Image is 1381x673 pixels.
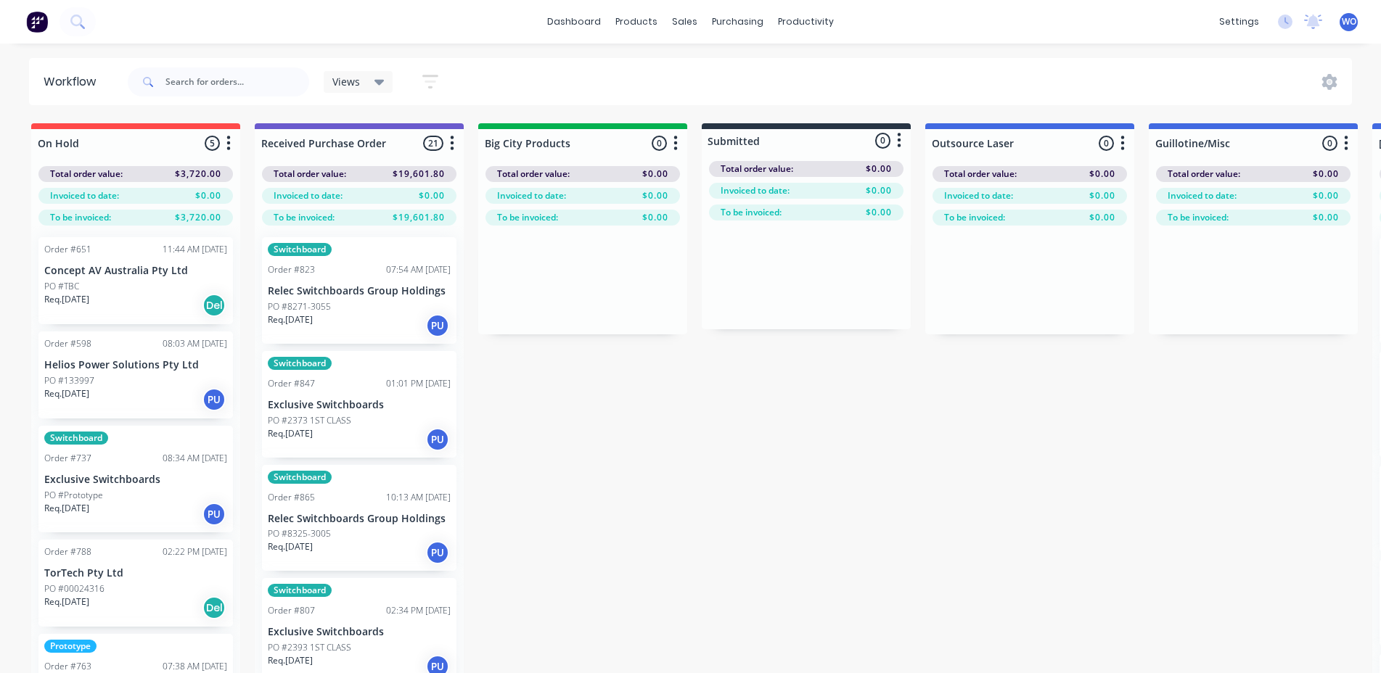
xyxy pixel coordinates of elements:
[642,211,668,224] span: $0.00
[268,399,451,411] p: Exclusive Switchboards
[44,432,108,445] div: Switchboard
[44,359,227,371] p: Helios Power Solutions Pty Ltd
[274,189,343,202] span: Invoiced to date:
[944,168,1017,181] span: Total order value:
[426,541,449,564] div: PU
[44,595,89,608] p: Req. [DATE]
[268,313,313,326] p: Req. [DATE]
[38,237,233,324] div: Order #65111:44 AM [DATE]Concept AV Australia Pty LtdPO #TBCReq.[DATE]Del
[44,337,91,350] div: Order #598
[497,168,570,181] span: Total order value:
[44,73,103,91] div: Workflow
[195,189,221,202] span: $0.00
[268,357,332,370] div: Switchboard
[268,584,332,597] div: Switchboard
[419,189,445,202] span: $0.00
[44,567,227,579] p: TorTech Pty Ltd
[332,74,360,89] span: Views
[866,162,892,176] span: $0.00
[202,294,226,317] div: Del
[1168,211,1229,224] span: To be invoiced:
[721,206,782,219] span: To be invoiced:
[705,11,771,33] div: purchasing
[386,604,451,617] div: 02:34 PM [DATE]
[1313,211,1339,224] span: $0.00
[44,387,89,400] p: Req. [DATE]
[44,489,103,502] p: PO #Prototype
[163,545,227,558] div: 02:22 PM [DATE]
[721,162,793,176] span: Total order value:
[268,654,313,667] p: Req. [DATE]
[268,285,451,297] p: Relec Switchboards Group Holdings
[268,641,351,654] p: PO #2393 1ST CLASS
[1168,168,1240,181] span: Total order value:
[268,540,313,553] p: Req. [DATE]
[202,503,226,526] div: PU
[866,184,892,197] span: $0.00
[721,184,790,197] span: Invoiced to date:
[44,582,105,595] p: PO #00024316
[1313,168,1339,181] span: $0.00
[268,491,315,504] div: Order #865
[1168,189,1237,202] span: Invoiced to date:
[393,168,445,181] span: $19,601.80
[608,11,665,33] div: products
[497,211,558,224] span: To be invoiced:
[163,337,227,350] div: 08:03 AM [DATE]
[44,280,79,293] p: PO #TBC
[44,545,91,558] div: Order #788
[262,351,456,458] div: SwitchboardOrder #84701:01 PM [DATE]Exclusive SwitchboardsPO #2373 1ST CLASSReq.[DATE]PU
[163,660,227,673] div: 07:38 AM [DATE]
[163,452,227,465] div: 08:34 AM [DATE]
[44,640,97,653] div: Prototype
[268,263,315,276] div: Order #823
[386,491,451,504] div: 10:13 AM [DATE]
[944,189,1013,202] span: Invoiced to date:
[268,414,351,427] p: PO #2373 1ST CLASS
[1089,189,1115,202] span: $0.00
[1089,211,1115,224] span: $0.00
[50,211,111,224] span: To be invoiced:
[268,377,315,390] div: Order #847
[50,168,123,181] span: Total order value:
[274,211,335,224] span: To be invoiced:
[268,513,451,525] p: Relec Switchboards Group Holdings
[386,263,451,276] div: 07:54 AM [DATE]
[163,243,227,256] div: 11:44 AM [DATE]
[268,527,331,540] p: PO #8325-3005
[44,660,91,673] div: Order #763
[175,168,221,181] span: $3,720.00
[268,300,331,313] p: PO #8271-3055
[1212,11,1266,33] div: settings
[202,596,226,619] div: Del
[426,428,449,451] div: PU
[268,471,332,484] div: Switchboard
[44,265,227,277] p: Concept AV Australia Pty Ltd
[262,465,456,571] div: SwitchboardOrder #86510:13 AM [DATE]Relec Switchboards Group HoldingsPO #8325-3005Req.[DATE]PU
[268,427,313,440] p: Req. [DATE]
[393,211,445,224] span: $19,601.80
[38,426,233,532] div: SwitchboardOrder #73708:34 AM [DATE]Exclusive SwitchboardsPO #PrototypeReq.[DATE]PU
[44,502,89,515] p: Req. [DATE]
[44,293,89,306] p: Req. [DATE]
[165,67,309,96] input: Search for orders...
[262,237,456,344] div: SwitchboardOrder #82307:54 AM [DATE]Relec Switchboards Group HoldingsPO #8271-3055Req.[DATE]PU
[38,540,233,627] div: Order #78802:22 PM [DATE]TorTech Pty LtdPO #00024316Req.[DATE]Del
[426,314,449,337] div: PU
[540,11,608,33] a: dashboard
[202,388,226,411] div: PU
[38,331,233,418] div: Order #59808:03 AM [DATE]Helios Power Solutions Pty LtdPO #133997Req.[DATE]PU
[44,474,227,486] p: Exclusive Switchboards
[1342,15,1356,28] span: WO
[497,189,566,202] span: Invoiced to date:
[1089,168,1115,181] span: $0.00
[44,452,91,465] div: Order #737
[771,11,841,33] div: productivity
[50,189,119,202] span: Invoiced to date:
[386,377,451,390] div: 01:01 PM [DATE]
[944,211,1005,224] span: To be invoiced:
[866,206,892,219] span: $0.00
[268,243,332,256] div: Switchboard
[665,11,705,33] div: sales
[268,626,451,638] p: Exclusive Switchboards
